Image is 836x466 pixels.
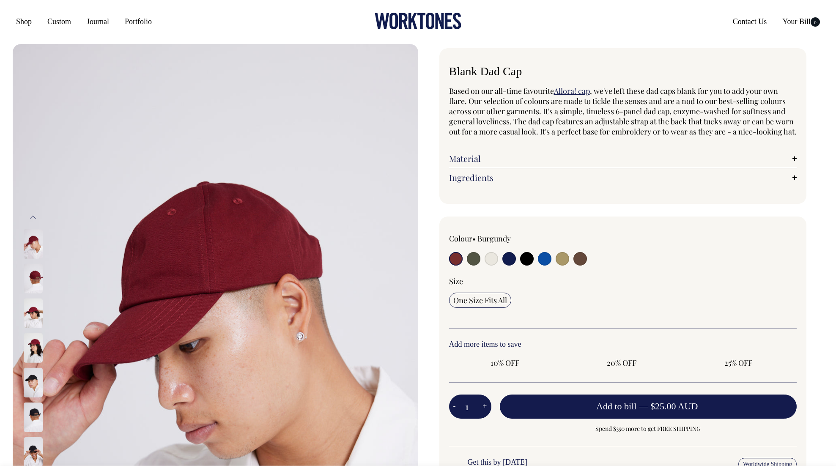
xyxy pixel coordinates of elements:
[13,14,35,29] a: Shop
[639,401,700,411] span: —
[27,208,39,227] button: Previous
[449,398,460,415] button: -
[729,14,770,29] a: Contact Us
[121,14,155,29] a: Portfolio
[683,355,794,370] input: 25% OFF
[24,403,43,432] img: black
[24,368,43,397] img: black
[566,355,677,370] input: 20% OFF
[449,86,554,96] span: Based on our all-time favourite
[44,14,74,29] a: Custom
[449,86,797,137] span: , we've left these dad caps blank for you to add your own flare. Our selection of colours are mad...
[472,233,476,244] span: •
[570,358,673,368] span: 20% OFF
[596,401,636,411] span: Add to bill
[449,293,511,308] input: One Size Fits All
[449,65,797,78] h1: Blank Dad Cap
[449,233,588,244] div: Colour
[24,299,43,328] img: burgundy
[453,358,556,368] span: 10% OFF
[779,14,823,29] a: Your Bill0
[554,86,590,96] a: Allora! cap
[83,14,112,29] a: Journal
[453,295,507,305] span: One Size Fits All
[811,17,820,27] span: 0
[477,233,511,244] label: Burgundy
[687,358,790,368] span: 25% OFF
[650,401,698,411] span: $25.00 AUD
[24,333,43,363] img: burgundy
[500,395,797,418] button: Add to bill —$25.00 AUD
[449,276,797,286] div: Size
[478,398,491,415] button: +
[24,264,43,293] img: burgundy
[24,229,43,259] img: burgundy
[500,424,797,434] span: Spend $350 more to get FREE SHIPPING
[449,340,797,349] h6: Add more items to save
[449,355,561,370] input: 10% OFF
[449,173,797,183] a: Ingredients
[449,154,797,164] a: Material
